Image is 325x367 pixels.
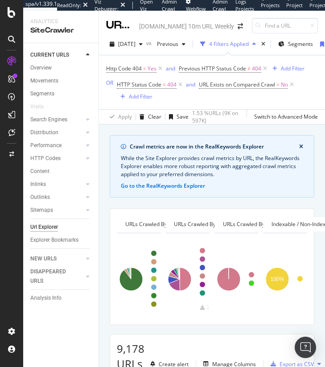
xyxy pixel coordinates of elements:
div: HTTP Codes [30,154,61,163]
div: Segments [30,89,54,99]
div: Apply [118,113,132,120]
span: vs [146,39,153,47]
svg: A chart. [165,240,208,318]
div: and [186,81,195,88]
div: DISAPPEARED URLS [30,267,75,286]
span: Previous HTTP Status Code [179,65,246,72]
div: Inlinks [30,180,46,189]
a: Sitemaps [30,206,83,215]
div: Add Filter [281,65,304,72]
div: Save [177,113,189,120]
div: Switch to Advanced Mode [254,113,318,120]
div: ReadOnly: [57,2,81,9]
div: and [166,65,175,72]
div: Outlinks [30,193,50,202]
span: 404 [252,62,261,75]
span: = [163,81,166,88]
button: Clear [136,110,161,124]
div: Overview [30,63,52,73]
div: CURRENT URLS [30,50,69,60]
div: Search Engines [30,115,67,124]
span: Webflow [186,5,206,12]
button: Apply [106,110,132,124]
span: URL Exists on Compared Crawl [199,81,275,88]
span: = [276,81,280,88]
div: Explorer Bookmarks [30,235,78,245]
div: Content [30,167,49,176]
a: HTTP Codes [30,154,83,163]
a: Url Explorer [30,223,92,232]
div: URL Explorer [106,18,136,33]
span: HTTP Status Code [117,81,161,88]
button: [DATE] [106,37,146,51]
div: NEW URLS [30,254,57,264]
div: Add Filter [129,93,152,100]
svg: A chart. [117,240,160,318]
div: arrow-right-arrow-left [238,23,243,29]
button: OR [106,78,113,87]
button: and [186,80,195,89]
span: No [281,78,288,91]
span: 2025 Oct. 8th [118,40,136,48]
a: Analysis Info [30,293,92,303]
button: Save [165,110,189,124]
span: ≠ [247,65,251,72]
div: [DOMAIN_NAME] 10m URL Weekly [139,22,234,31]
a: Inlinks [30,180,83,189]
div: Open Intercom Messenger [295,337,316,358]
div: 4 Filters Applied [209,40,249,48]
button: 4 Filters Applied [197,37,259,51]
span: Projects List [261,2,280,16]
span: Previous [153,40,178,48]
span: = [143,65,146,72]
a: Search Engines [30,115,83,124]
a: CURRENT URLS [30,50,83,60]
a: Distribution [30,128,83,137]
div: Performance [30,141,62,150]
div: times [259,40,267,49]
span: 404 [167,78,177,91]
span: Yes [148,62,156,75]
div: Analysis Info [30,293,62,303]
span: URLs Crawled By Botify By category [174,220,263,228]
a: DISAPPEARED URLS [30,267,83,286]
div: A chart. [214,240,257,318]
a: Explorer Bookmarks [30,235,92,245]
a: Movements [30,76,92,86]
button: Add Filter [269,63,304,74]
span: Segments [288,40,313,48]
button: Add Filter [117,91,152,102]
a: Outlinks [30,193,83,202]
button: close banner [297,141,305,153]
span: Project Page [286,2,303,16]
svg: A chart. [263,240,306,318]
div: Movements [30,76,58,86]
button: and [166,64,175,73]
a: NEW URLS [30,254,83,264]
div: Visits [30,102,44,111]
input: Find a URL [252,18,318,33]
button: Switch to Advanced Mode [251,110,318,124]
a: Overview [30,63,92,73]
a: Performance [30,141,83,150]
a: Content [30,167,92,176]
a: Visits [30,102,53,111]
div: info banner [110,135,314,198]
div: Analytics [30,18,91,25]
button: Go to the RealKeywords Explorer [121,182,205,190]
div: Clear [148,113,161,120]
div: While the Site Explorer provides crawl metrics by URL, the RealKeywords Explorer enables more rob... [121,154,303,178]
div: Crawl metrics are now in the RealKeywords Explorer [130,143,299,151]
h4: URLs Crawled By Botify By pagetype [123,217,228,231]
text: 100% [270,276,284,282]
button: Previous [153,37,189,51]
div: Sitemaps [30,206,53,215]
text: 1/2 [207,304,215,310]
a: Segments [30,89,92,99]
div: Url Explorer [30,223,58,232]
span: Http Code 404 [106,65,142,72]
